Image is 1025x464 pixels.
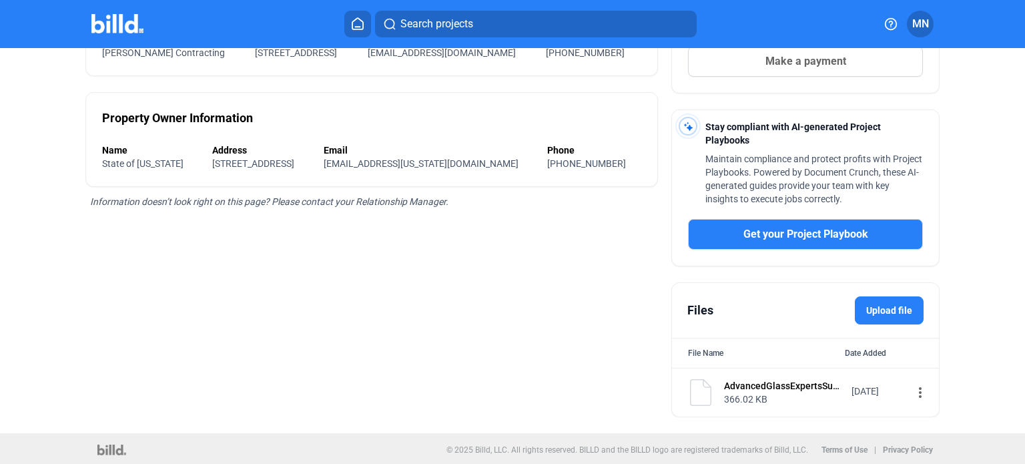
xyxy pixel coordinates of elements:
[400,16,473,32] span: Search projects
[324,144,534,157] div: Email
[705,122,881,146] span: Stay compliant with AI-generated Project Playbooks
[375,11,697,37] button: Search projects
[102,144,199,157] div: Name
[851,385,905,398] div: [DATE]
[724,393,843,406] div: 366.02 KB
[90,196,448,207] span: Information doesn’t look right on this page? Please contact your Relationship Manager.
[102,158,184,169] span: State of [US_STATE]
[687,301,713,320] div: Files
[687,379,714,406] img: document
[212,144,310,157] div: Address
[845,346,923,360] div: Date Added
[821,445,868,455] b: Terms of Use
[912,16,929,32] span: MN
[102,47,225,58] span: [PERSON_NAME] Contracting
[688,346,723,360] div: File Name
[446,445,808,455] p: © 2025 Billd, LLC. All rights reserved. BILLD and the BILLD logo are registered trademarks of Bil...
[212,158,294,169] span: [STREET_ADDRESS]
[855,296,924,324] label: Upload file
[724,379,843,393] div: AdvancedGlassExpertsSubAddendumExecuted.pdf
[97,445,126,455] img: logo
[255,47,337,58] span: [STREET_ADDRESS]
[912,385,928,401] mat-icon: more_vert
[874,445,876,455] p: |
[688,46,923,77] button: Make a payment
[91,14,144,33] img: Billd Company Logo
[883,445,933,455] b: Privacy Policy
[547,144,641,157] div: Phone
[705,154,922,204] span: Maintain compliance and protect profits with Project Playbooks. Powered by Document Crunch, these...
[368,47,516,58] span: [EMAIL_ADDRESS][DOMAIN_NAME]
[907,11,934,37] button: MN
[688,219,923,250] button: Get your Project Playbook
[546,47,625,58] span: [PHONE_NUMBER]
[324,158,519,169] span: [EMAIL_ADDRESS][US_STATE][DOMAIN_NAME]
[102,109,253,128] div: Property Owner Information
[765,53,846,69] span: Make a payment
[743,226,868,242] span: Get your Project Playbook
[547,158,626,169] span: [PHONE_NUMBER]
